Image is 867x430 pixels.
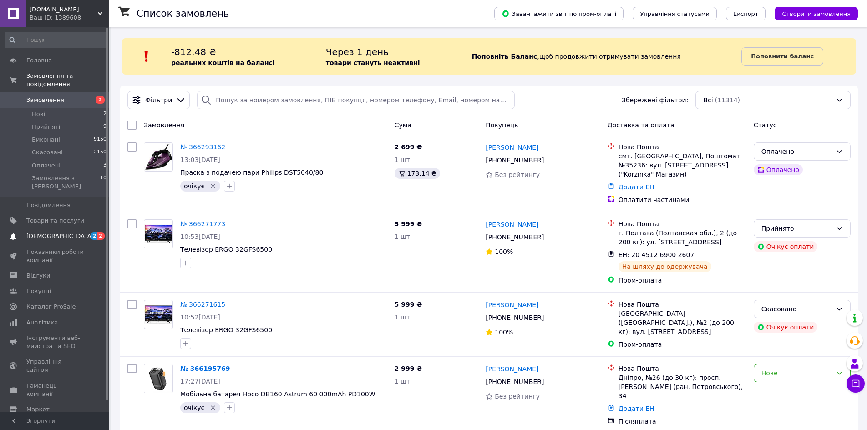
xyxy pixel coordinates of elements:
[754,241,818,252] div: Очікує оплати
[761,223,832,233] div: Прийнято
[180,301,225,308] a: № 366271615
[619,417,746,426] div: Післяплата
[782,10,851,17] span: Створити замовлення
[619,300,746,309] div: Нова Пошта
[395,378,412,385] span: 1 шт.
[472,53,537,60] b: Поповніть Баланс
[144,219,173,248] a: Фото товару
[180,326,272,334] a: Телевізор ERGO 32GFS6500
[209,182,217,190] svg: Видалити мітку
[766,10,858,17] a: Створити замовлення
[144,143,172,171] img: Фото товару
[395,143,422,151] span: 2 699 ₴
[32,123,60,131] span: Прийняті
[619,152,746,179] div: смт. [GEOGRAPHIC_DATA], Поштомат №35236: вул. [STREET_ADDRESS] ("Korzinka" Магазин)
[619,405,654,412] a: Додати ЕН
[640,10,710,17] span: Управління статусами
[94,136,106,144] span: 9150
[30,5,98,14] span: SmartShop.kr.ua
[395,121,411,129] span: Cума
[32,136,60,144] span: Виконані
[395,156,412,163] span: 1 шт.
[140,50,153,63] img: :exclamation:
[395,220,422,228] span: 5 999 ₴
[619,251,695,258] span: ЕН: 20 4512 6900 2607
[761,368,832,378] div: Нове
[144,224,172,243] img: Фото товару
[137,8,229,19] h1: Список замовлень
[180,246,272,253] a: Телевізор ERGO 32GFS6500
[26,201,71,209] span: Повідомлення
[26,287,51,295] span: Покупці
[733,10,759,17] span: Експорт
[26,272,50,280] span: Відгуки
[494,7,624,20] button: Завантажити звіт по пром-оплаті
[619,228,746,247] div: г. Полтава (Полтавская обл.), 2 (до 200 кг): ул. [STREET_ADDRESS]
[184,182,204,190] span: очікує
[91,232,98,240] span: 2
[326,59,420,66] b: товари стануть неактивні
[171,46,216,57] span: -812.48 ₴
[184,404,204,411] span: очікує
[144,121,184,129] span: Замовлення
[144,305,172,324] img: Фото товару
[703,96,713,105] span: Всі
[726,7,766,20] button: Експорт
[619,373,746,400] div: Дніпро, №26 (до 30 кг): просп. [PERSON_NAME] (ран. Петровського), 34
[180,378,220,385] span: 17:27[DATE]
[495,171,540,178] span: Без рейтингу
[32,174,100,191] span: Замовлення з [PERSON_NAME]
[180,156,220,163] span: 13:03[DATE]
[26,405,50,414] span: Маркет
[847,374,865,393] button: Чат з покупцем
[326,46,389,57] span: Через 1 день
[715,96,740,104] span: (11314)
[180,220,225,228] a: № 366271773
[197,91,514,109] input: Пошук за номером замовлення, ПІБ покупця, номером телефону, Email, номером накладної
[144,364,172,393] img: Фото товару
[395,314,412,321] span: 1 шт.
[97,232,105,240] span: 2
[26,248,84,264] span: Показники роботи компанії
[26,72,109,88] span: Замовлення та повідомлення
[619,195,746,204] div: Оплатити частинами
[26,232,94,240] span: [DEMOGRAPHIC_DATA]
[26,56,52,65] span: Головна
[741,47,823,66] a: Поповнити баланс
[619,340,746,349] div: Пром-оплата
[495,393,540,400] span: Без рейтингу
[619,142,746,152] div: Нова Пошта
[495,329,513,336] span: 100%
[395,365,422,372] span: 2 999 ₴
[5,32,107,48] input: Пошук
[751,53,814,60] b: Поповнити баланс
[180,169,323,176] a: Праска з подачею пари Philips DST5040/80
[26,319,58,327] span: Аналітика
[100,174,106,191] span: 10
[622,96,688,105] span: Збережені фільтри:
[32,148,63,157] span: Скасовані
[144,300,173,329] a: Фото товару
[32,110,45,118] span: Нові
[180,143,225,151] a: № 366293162
[486,300,538,309] a: [PERSON_NAME]
[395,301,422,308] span: 5 999 ₴
[619,261,711,272] div: На шляху до одержувача
[761,147,832,157] div: Оплачено
[486,378,544,385] span: [PHONE_NUMBER]
[103,123,106,131] span: 9
[754,322,818,333] div: Очікує оплати
[32,162,61,170] span: Оплачені
[619,219,746,228] div: Нова Пошта
[209,404,217,411] svg: Видалити мітку
[395,233,412,240] span: 1 шт.
[458,46,742,67] div: , щоб продовжити отримувати замовлення
[754,121,777,129] span: Статус
[502,10,616,18] span: Завантажити звіт по пром-оплаті
[96,96,105,104] span: 2
[180,233,220,240] span: 10:53[DATE]
[495,248,513,255] span: 100%
[486,233,544,241] span: [PHONE_NUMBER]
[608,121,674,129] span: Доставка та оплата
